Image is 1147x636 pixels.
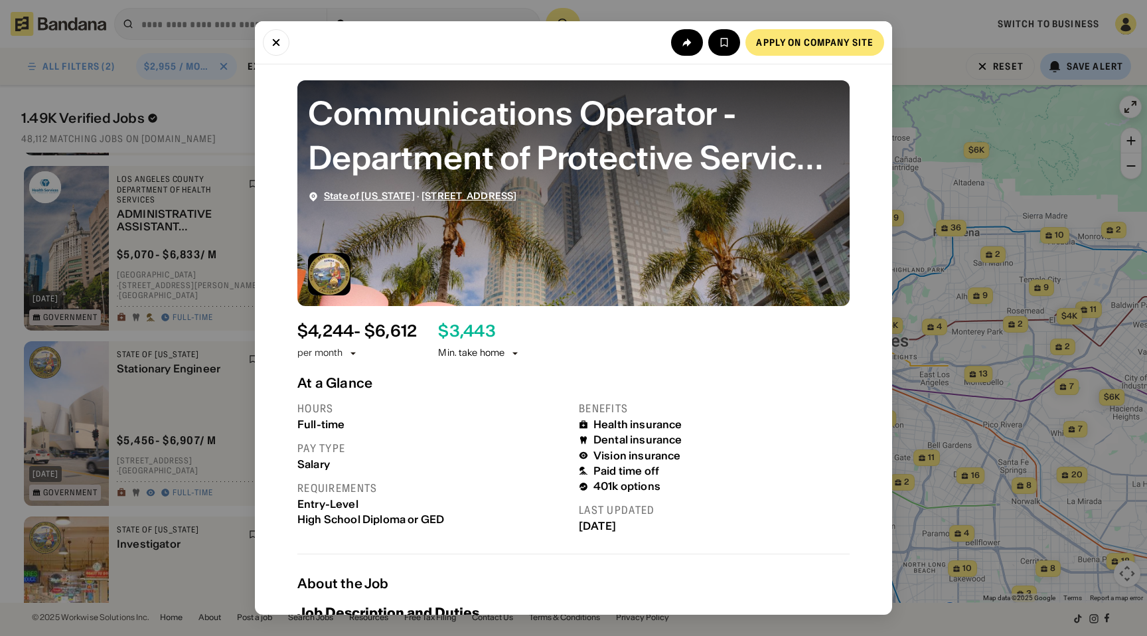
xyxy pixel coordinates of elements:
div: At a Glance [297,375,850,391]
div: $ 4,244 - $6,612 [297,322,417,341]
div: Apply on company site [756,38,874,47]
div: 401k options [593,480,660,493]
div: Last updated [579,503,850,517]
div: High School Diploma or GED [297,513,568,526]
div: About the Job [297,576,850,592]
div: per month [297,347,343,360]
div: [DATE] [579,520,850,532]
div: Communications Operator - Department of Protective Services - Metropolitan State Hospital [308,91,839,180]
div: · [324,191,516,202]
div: Dental insurance [593,434,682,446]
div: Salary [297,458,568,471]
div: $ 3,443 [438,322,495,341]
span: State of [US_STATE] [324,190,415,202]
div: Full-time [297,418,568,431]
img: State of California logo [308,253,350,295]
div: Health insurance [593,418,682,431]
div: Paid time off [593,465,659,477]
div: Min. take home [438,347,520,360]
span: [STREET_ADDRESS] [421,190,516,202]
h3: Job Description and Duties [297,602,479,623]
div: Entry-Level [297,498,568,511]
div: Vision insurance [593,449,681,462]
div: Hours [297,402,568,416]
div: Benefits [579,402,850,416]
div: Pay type [297,441,568,455]
button: Close [263,29,289,56]
div: Requirements [297,481,568,495]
